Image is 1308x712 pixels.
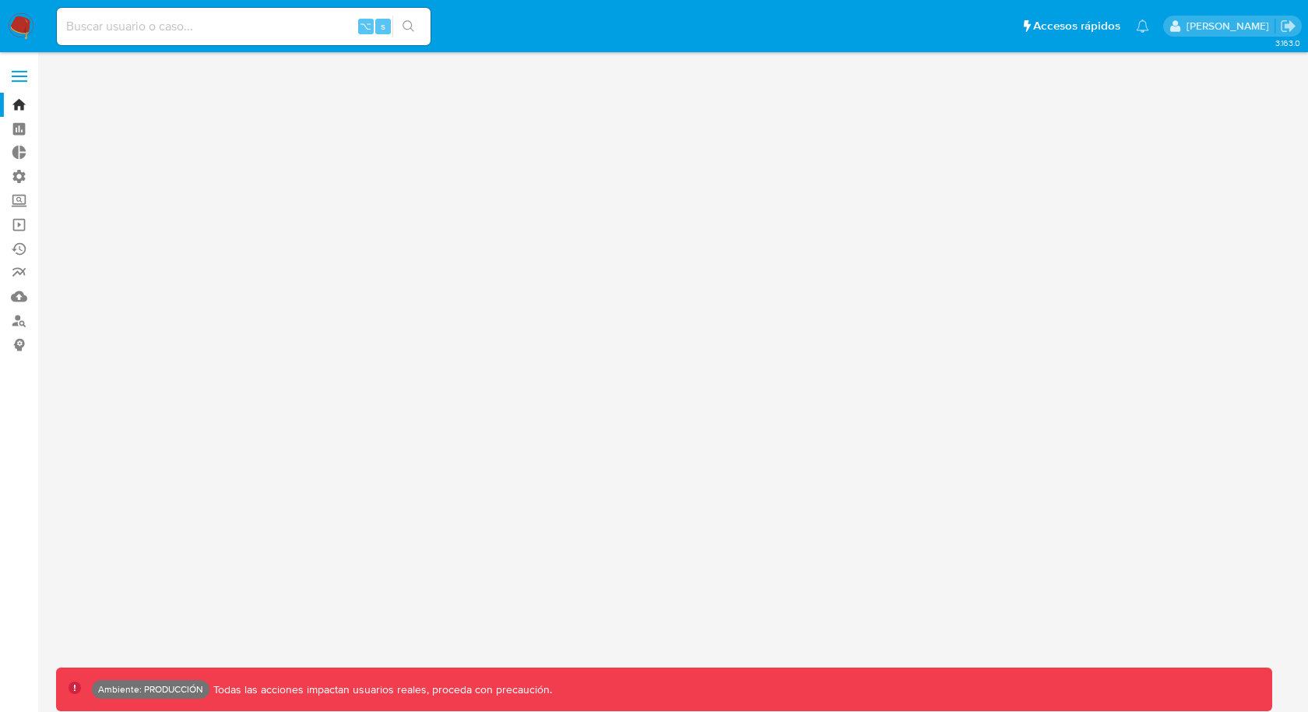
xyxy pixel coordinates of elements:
a: Salir [1280,18,1296,34]
input: Buscar usuario o caso... [57,16,431,37]
a: Notificaciones [1136,19,1149,33]
button: search-icon [392,16,424,37]
p: mauro.ibarra@mercadolibre.com [1187,19,1275,33]
span: ⌥ [360,19,371,33]
span: s [381,19,385,33]
p: Ambiente: PRODUCCIÓN [98,686,203,693]
span: Accesos rápidos [1033,18,1120,34]
p: Todas las acciones impactan usuarios reales, proceda con precaución. [209,682,552,697]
